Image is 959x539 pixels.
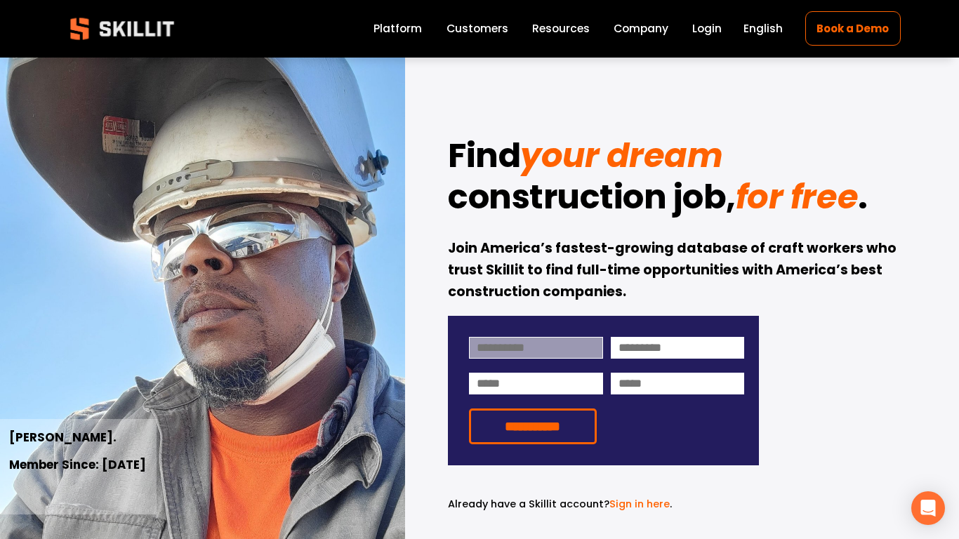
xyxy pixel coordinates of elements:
[58,8,186,50] img: Skillit
[448,239,899,300] strong: Join America’s fastest-growing database of craft workers who trust Skillit to find full-time oppo...
[858,173,868,220] strong: .
[373,20,422,39] a: Platform
[9,429,117,446] strong: [PERSON_NAME].
[743,20,783,39] div: language picker
[911,491,945,525] div: Open Intercom Messenger
[736,173,858,220] em: for free
[520,132,722,179] em: your dream
[532,20,590,36] span: Resources
[448,173,736,220] strong: construction job,
[614,20,668,39] a: Company
[447,20,508,39] a: Customers
[609,497,670,511] a: Sign in here
[532,20,590,39] a: folder dropdown
[448,132,520,179] strong: Find
[805,11,901,46] a: Book a Demo
[9,456,146,473] strong: Member Since: [DATE]
[743,20,783,36] span: English
[448,497,609,511] span: Already have a Skillit account?
[692,20,722,39] a: Login
[448,496,759,512] p: .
